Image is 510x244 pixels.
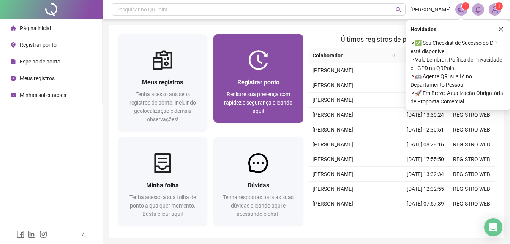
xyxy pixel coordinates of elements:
[464,3,467,9] span: 1
[495,2,503,10] sup: Atualize o seu contato no menu Meus Dados
[484,218,502,236] div: Open Intercom Messenger
[448,122,495,137] td: REGISTRO WEB
[313,201,353,207] span: [PERSON_NAME]
[411,55,505,72] span: ⚬ Vale Lembrar: Política de Privacidade e LGPD na QRPoint
[28,230,36,238] span: linkedin
[410,5,451,14] span: [PERSON_NAME]
[458,6,465,13] span: notification
[313,186,353,192] span: [PERSON_NAME]
[142,79,183,86] span: Meus registros
[399,48,444,63] th: Data/Hora
[475,6,482,13] span: bell
[341,35,463,43] span: Últimos registros de ponto sincronizados
[402,63,448,78] td: [DATE] 12:05:34
[17,230,24,238] span: facebook
[392,53,396,58] span: search
[313,171,353,177] span: [PERSON_NAME]
[20,42,57,48] span: Registrar ponto
[224,91,292,114] span: Registre sua presença com rapidez e segurança clicando aqui!
[448,108,495,122] td: REGISTRO WEB
[129,91,196,122] span: Tenha acesso aos seus registros de ponto, incluindo geolocalização e demais observações!
[402,167,448,182] td: [DATE] 13:32:34
[402,122,448,137] td: [DATE] 12:30:51
[402,51,435,60] span: Data/Hora
[213,137,303,226] a: DúvidasTenha respostas para as suas dúvidas clicando aqui e acessando o chat!
[20,92,66,98] span: Minhas solicitações
[448,152,495,167] td: REGISTRO WEB
[402,182,448,196] td: [DATE] 12:32:55
[223,194,294,217] span: Tenha respostas para as suas dúvidas clicando aqui e acessando o chat!
[313,51,389,60] span: Colaborador
[448,211,495,226] td: REGISTRO WEB
[498,3,501,9] span: 1
[448,137,495,152] td: REGISTRO WEB
[20,25,51,31] span: Página inicial
[462,2,469,10] sup: 1
[313,127,353,133] span: [PERSON_NAME]
[498,27,504,32] span: close
[448,167,495,182] td: REGISTRO WEB
[11,92,16,98] span: schedule
[313,112,353,118] span: [PERSON_NAME]
[313,141,353,147] span: [PERSON_NAME]
[313,67,353,73] span: [PERSON_NAME]
[313,97,353,103] span: [PERSON_NAME]
[448,182,495,196] td: REGISTRO WEB
[39,230,47,238] span: instagram
[313,82,353,88] span: [PERSON_NAME]
[81,232,86,238] span: left
[396,7,401,13] span: search
[411,39,505,55] span: ⚬ ✅ Seu Checklist de Sucesso do DP está disponível
[20,75,55,81] span: Meus registros
[448,196,495,211] td: REGISTRO WEB
[248,182,269,189] span: Dúvidas
[390,50,398,61] span: search
[402,196,448,211] td: [DATE] 07:57:39
[237,79,279,86] span: Registrar ponto
[313,156,353,162] span: [PERSON_NAME]
[402,211,448,226] td: [DATE] 15:01:31
[411,25,438,33] span: Novidades !
[411,72,505,89] span: ⚬ 🤖 Agente QR: sua IA no Departamento Pessoal
[402,78,448,93] td: [DATE] 08:20:01
[11,76,16,81] span: clock-circle
[118,137,207,226] a: Minha folhaTenha acesso a sua folha de ponto a qualquer momento. Basta clicar aqui!
[11,59,16,64] span: file
[402,137,448,152] td: [DATE] 08:29:16
[402,152,448,167] td: [DATE] 17:55:50
[489,4,501,15] img: 90667
[11,25,16,31] span: home
[129,194,196,217] span: Tenha acesso a sua folha de ponto a qualquer momento. Basta clicar aqui!
[213,34,303,123] a: Registrar pontoRegistre sua presença com rapidez e segurança clicando aqui!
[402,93,448,108] td: [DATE] 18:01:04
[20,59,60,65] span: Espelho de ponto
[411,89,505,106] span: ⚬ 🚀 Em Breve, Atualização Obrigatória de Proposta Comercial
[118,34,207,131] a: Meus registrosTenha acesso aos seus registros de ponto, incluindo geolocalização e demais observa...
[146,182,179,189] span: Minha folha
[11,42,16,48] span: environment
[402,108,448,122] td: [DATE] 13:30:24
